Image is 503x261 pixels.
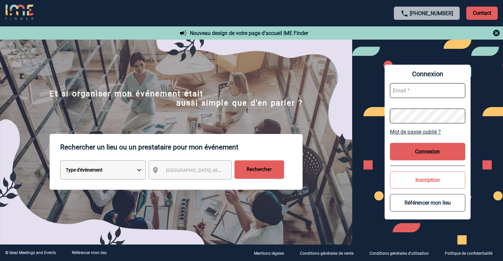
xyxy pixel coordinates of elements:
[60,134,303,160] p: Rechercher un lieu ou un prestataire pour mon événement
[445,251,492,256] p: Politique de confidentialité
[390,143,465,160] button: Connexion
[72,250,107,255] a: Référencer mon lieu
[390,70,465,78] span: Connexion
[249,250,295,256] a: Mentions légales
[254,251,284,256] p: Mentions légales
[440,250,503,256] a: Politique de confidentialité
[5,250,56,255] div: © Ideal Meetings and Events
[364,250,440,256] a: Conditions générales d'utilisation
[390,129,465,135] a: Mot de passe oublié ?
[295,250,364,256] a: Conditions générales de vente
[466,7,498,20] p: Contact
[166,168,258,173] span: [GEOGRAPHIC_DATA], département, région...
[300,251,354,256] p: Conditions générales de vente
[410,10,453,16] a: [PHONE_NUMBER]
[400,10,408,17] img: call-24-px.png
[369,251,429,256] p: Conditions générales d'utilisation
[390,194,465,212] button: Référencer mon lieu
[390,83,465,98] input: Email *
[234,160,284,179] input: Rechercher
[390,171,465,189] button: Inscription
